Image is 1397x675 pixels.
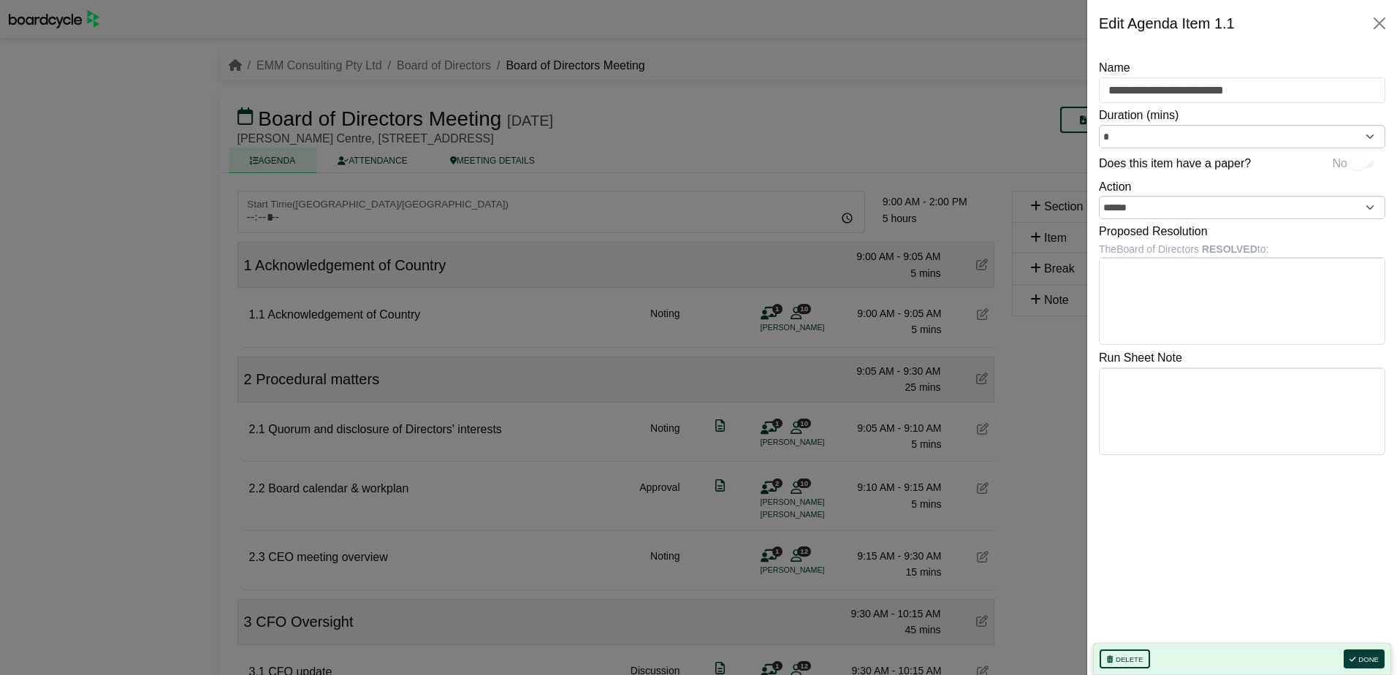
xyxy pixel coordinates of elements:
[1099,348,1182,367] label: Run Sheet Note
[1099,178,1131,197] label: Action
[1368,12,1391,35] button: Close
[1099,222,1208,241] label: Proposed Resolution
[1099,106,1179,125] label: Duration (mins)
[1333,154,1347,173] span: No
[1100,649,1150,668] button: Delete
[1202,243,1257,255] b: RESOLVED
[1099,241,1385,257] div: The Board of Directors to:
[1099,154,1251,173] label: Does this item have a paper?
[1344,649,1385,668] button: Done
[1099,12,1235,35] div: Edit Agenda Item 1.1
[1099,58,1130,77] label: Name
